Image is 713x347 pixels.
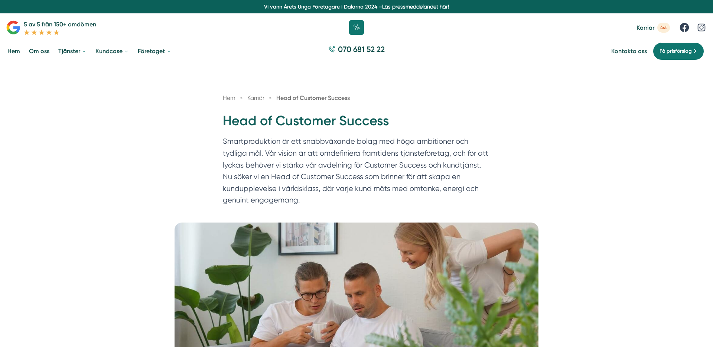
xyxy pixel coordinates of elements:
[611,48,647,55] a: Kontakta oss
[223,93,490,103] nav: Breadcrumb
[637,23,670,33] a: Karriär 4st
[637,24,654,31] span: Karriär
[136,42,173,61] a: Företaget
[657,23,670,33] span: 4st
[338,44,385,55] span: 070 681 52 22
[57,42,88,61] a: Tjänster
[325,44,388,58] a: 070 681 52 22
[247,94,266,101] a: Karriär
[27,42,51,61] a: Om oss
[223,112,490,136] h1: Head of Customer Success
[3,3,710,10] p: Vi vann Årets Unga Företagare i Dalarna 2024 –
[223,94,235,101] a: Hem
[94,42,130,61] a: Kundcase
[653,42,704,60] a: Få prisförslag
[382,4,449,10] a: Läs pressmeddelandet här!
[269,93,272,103] span: »
[24,20,96,29] p: 5 av 5 från 150+ omdömen
[660,47,692,55] span: Få prisförslag
[223,136,490,210] p: Smartproduktion är ett snabbväxande bolag med höga ambitioner och tydliga mål. Vår vision är att ...
[276,94,350,101] a: Head of Customer Success
[240,93,243,103] span: »
[247,94,264,101] span: Karriär
[6,42,22,61] a: Hem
